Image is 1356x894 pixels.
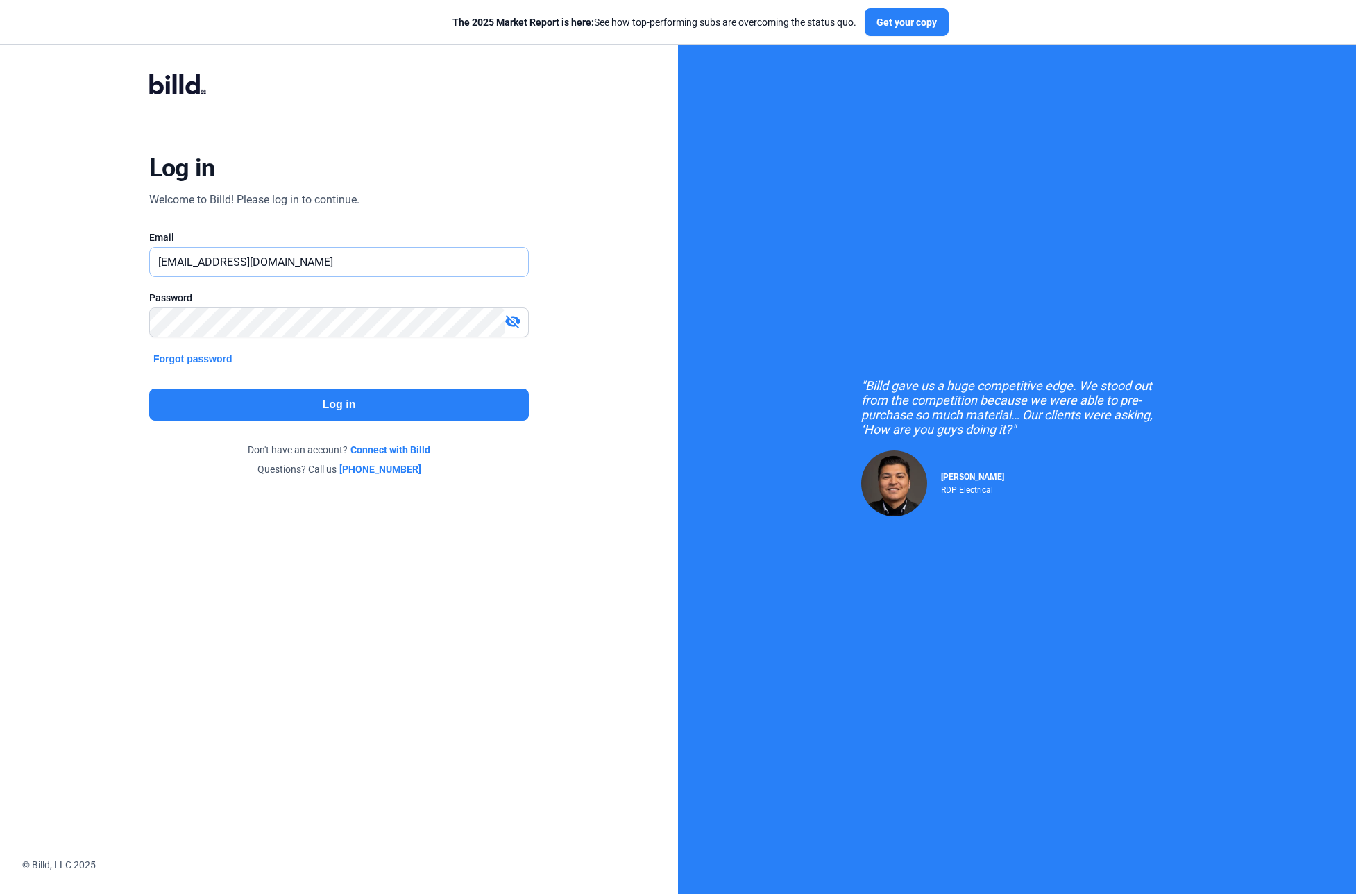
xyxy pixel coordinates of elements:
[149,291,529,305] div: Password
[861,450,927,516] img: Raul Pacheco
[861,378,1173,437] div: "Billd gave us a huge competitive edge. We stood out from the competition because we were able to...
[350,443,430,457] a: Connect with Billd
[452,17,594,28] span: The 2025 Market Report is here:
[149,443,529,457] div: Don't have an account?
[149,192,359,208] div: Welcome to Billd! Please log in to continue.
[149,462,529,476] div: Questions? Call us
[149,389,529,421] button: Log in
[149,153,215,183] div: Log in
[339,462,421,476] a: [PHONE_NUMBER]
[505,313,521,330] mat-icon: visibility_off
[941,472,1004,482] span: [PERSON_NAME]
[452,15,856,29] div: See how top-performing subs are overcoming the status quo.
[149,230,529,244] div: Email
[865,8,949,36] button: Get your copy
[149,351,237,366] button: Forgot password
[941,482,1004,495] div: RDP Electrical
